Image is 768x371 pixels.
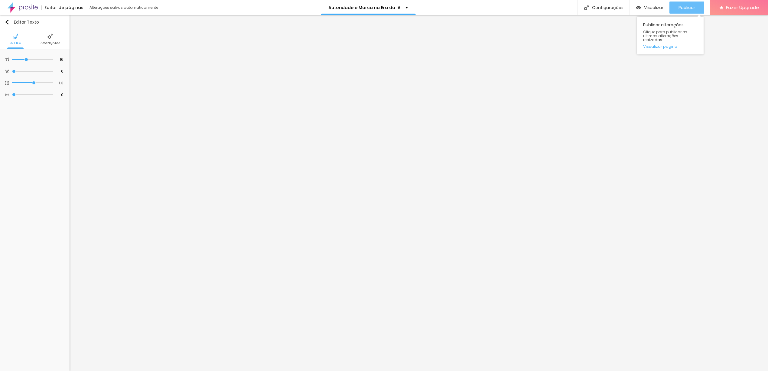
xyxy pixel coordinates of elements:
span: Clique para publicar as ultimas alterações reaizadas [643,30,698,42]
img: Icone [5,57,9,61]
img: Icone [5,20,9,24]
span: Publicar [679,5,695,10]
img: Icone [5,81,9,85]
span: Avançado [41,41,60,44]
a: Visualizar página [643,44,698,48]
img: Icone [584,5,589,10]
div: Alterações salvas automaticamente [89,6,159,9]
img: view-1.svg [636,5,641,10]
img: Icone [5,93,9,97]
button: Publicar [669,2,704,14]
img: Icone [47,34,53,39]
p: Autoridade e Marca na Era da IA [328,5,401,10]
iframe: Editor [70,15,768,371]
div: Publicar alterações [637,17,704,54]
div: Editor de páginas [41,5,83,10]
span: Fazer Upgrade [726,5,759,10]
span: Estilo [10,41,21,44]
span: Visualizar [644,5,663,10]
div: Editar Texto [5,20,39,24]
img: Icone [5,69,9,73]
img: Icone [13,34,18,39]
button: Visualizar [630,2,669,14]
